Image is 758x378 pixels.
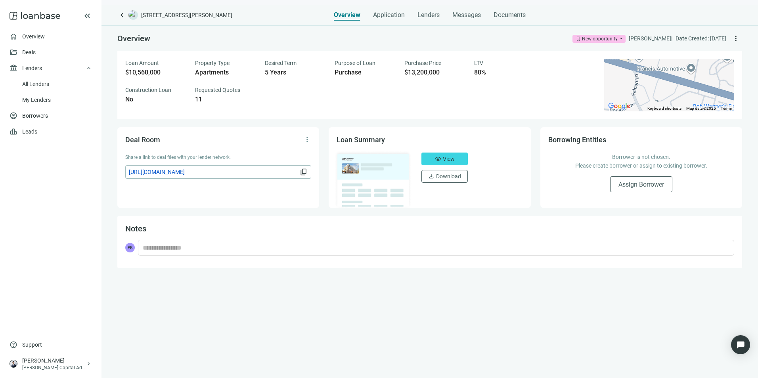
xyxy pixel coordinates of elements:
a: My Lenders [22,97,51,103]
span: Borrowing Entities [548,136,606,144]
span: Assign Borrower [618,181,664,188]
span: View [443,156,455,162]
a: Terms (opens in new tab) [721,106,732,111]
div: Apartments [195,69,255,76]
span: [STREET_ADDRESS][PERSON_NAME] [141,11,232,19]
div: No [125,95,186,103]
button: visibilityView [421,153,468,165]
a: Deals [22,49,36,55]
div: Date Created: [DATE] [676,34,726,43]
span: Loan Summary [337,136,385,144]
span: keyboard_arrow_right [86,361,92,367]
button: Keyboard shortcuts [647,106,681,111]
img: dealOverviewImg [334,150,412,209]
span: bookmark [576,36,581,42]
span: keyboard_arrow_up [86,65,92,71]
p: Borrower is not chosen. [556,153,726,161]
span: Requested Quotes [195,87,240,93]
button: downloadDownload [421,170,468,183]
div: Purchase [335,69,395,76]
div: 11 [195,95,255,103]
div: $10,560,000 [125,69,186,76]
a: keyboard_arrow_left [117,10,127,20]
span: Download [436,173,461,179]
span: Overview [334,11,360,19]
span: Map data ©2025 [686,106,716,111]
span: content_copy [300,168,308,176]
a: Leads [22,128,37,135]
span: Deal Room [125,136,160,144]
span: Purpose of Loan [335,60,375,66]
span: more_vert [732,34,740,42]
span: Overview [117,34,150,43]
div: [PERSON_NAME] | [629,34,672,43]
span: account_balance [10,64,17,72]
a: Overview [22,33,45,40]
span: Purchase Price [404,60,441,66]
span: Documents [494,11,526,19]
div: New opportunity [582,35,618,43]
a: All Lenders [22,81,49,87]
span: Support [22,341,42,349]
a: Open this area in Google Maps (opens a new window) [606,101,632,111]
span: Application [373,11,405,19]
span: Notes [125,224,146,233]
span: Messages [452,11,481,19]
button: keyboard_double_arrow_left [82,11,92,21]
span: download [428,173,435,179]
div: 5 Years [265,69,325,76]
span: LTV [474,60,483,66]
span: more_vert [303,136,311,143]
div: [PERSON_NAME] Capital Advisors [22,365,86,371]
div: 80% [474,69,534,76]
div: [PERSON_NAME] [22,357,86,365]
span: Construction Loan [125,87,171,93]
img: deal-logo [128,10,138,20]
span: Lenders [417,11,440,19]
span: visibility [435,156,441,162]
button: Assign Borrower [610,176,672,192]
a: Borrowers [22,113,48,119]
span: Lenders [22,60,42,76]
span: Desired Term [265,60,297,66]
span: [URL][DOMAIN_NAME] [129,168,298,176]
div: $13,200,000 [404,69,465,76]
span: Share a link to deal files with your lender network. [125,155,231,160]
button: more_vert [301,133,314,146]
span: help [10,341,17,349]
img: Google [606,101,632,111]
div: Open Intercom Messenger [731,335,750,354]
button: more_vert [729,32,742,45]
span: PK [125,243,135,252]
p: Please create borrower or assign to existing borrower. [556,161,726,170]
span: Property Type [195,60,230,66]
span: Loan Amount [125,60,159,66]
img: avatar [10,360,17,367]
